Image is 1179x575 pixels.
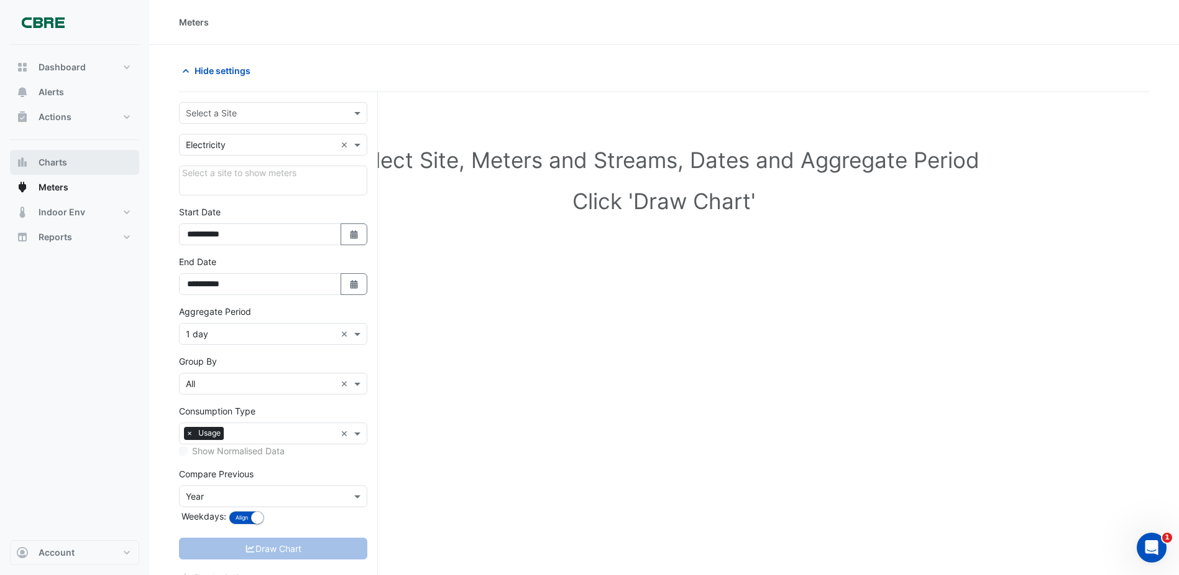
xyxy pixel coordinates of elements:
span: Reports [39,231,72,243]
label: Group By [179,355,217,368]
label: Aggregate Period [179,305,251,318]
button: Dashboard [10,55,139,80]
button: Actions [10,105,139,129]
app-icon: Dashboard [16,61,29,73]
h1: Click 'Draw Chart' [199,188,1129,214]
app-icon: Reports [16,231,29,243]
button: Account [10,540,139,565]
span: Clear [341,427,351,440]
span: Alerts [39,86,64,98]
fa-icon: Select Date [349,229,360,240]
span: Clear [341,377,351,390]
button: Hide settings [179,60,259,82]
div: Select meters or streams to enable normalisation [179,444,367,457]
label: Weekdays: [179,510,226,523]
button: Indoor Env [10,200,139,225]
label: Consumption Type [179,404,255,418]
app-icon: Actions [16,111,29,123]
span: Dashboard [39,61,86,73]
div: Click Update or Cancel in Details panel [179,166,367,195]
button: Charts [10,150,139,175]
h1: Select Site, Meters and Streams, Dates and Aggregate Period [199,147,1129,173]
button: Meters [10,175,139,200]
label: Show Normalised Data [192,444,285,457]
span: Account [39,546,75,559]
app-icon: Indoor Env [16,206,29,218]
app-icon: Charts [16,156,29,169]
app-icon: Alerts [16,86,29,98]
label: Compare Previous [179,467,254,480]
span: Hide settings [195,64,250,77]
span: Indoor Env [39,206,85,218]
span: 1 [1162,533,1172,543]
iframe: Intercom live chat [1137,533,1167,563]
div: Meters [179,16,209,29]
span: Usage [195,427,224,439]
fa-icon: Select Date [349,279,360,289]
span: Actions [39,111,71,123]
button: Reports [10,225,139,250]
img: Company Logo [15,10,71,35]
span: Clear [341,327,351,340]
app-icon: Meters [16,181,29,194]
label: End Date [179,255,216,268]
span: Charts [39,156,67,169]
label: Start Date [179,205,221,218]
span: × [184,427,195,439]
span: Clear [341,138,351,151]
span: Meters [39,181,68,194]
button: Alerts [10,80,139,105]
